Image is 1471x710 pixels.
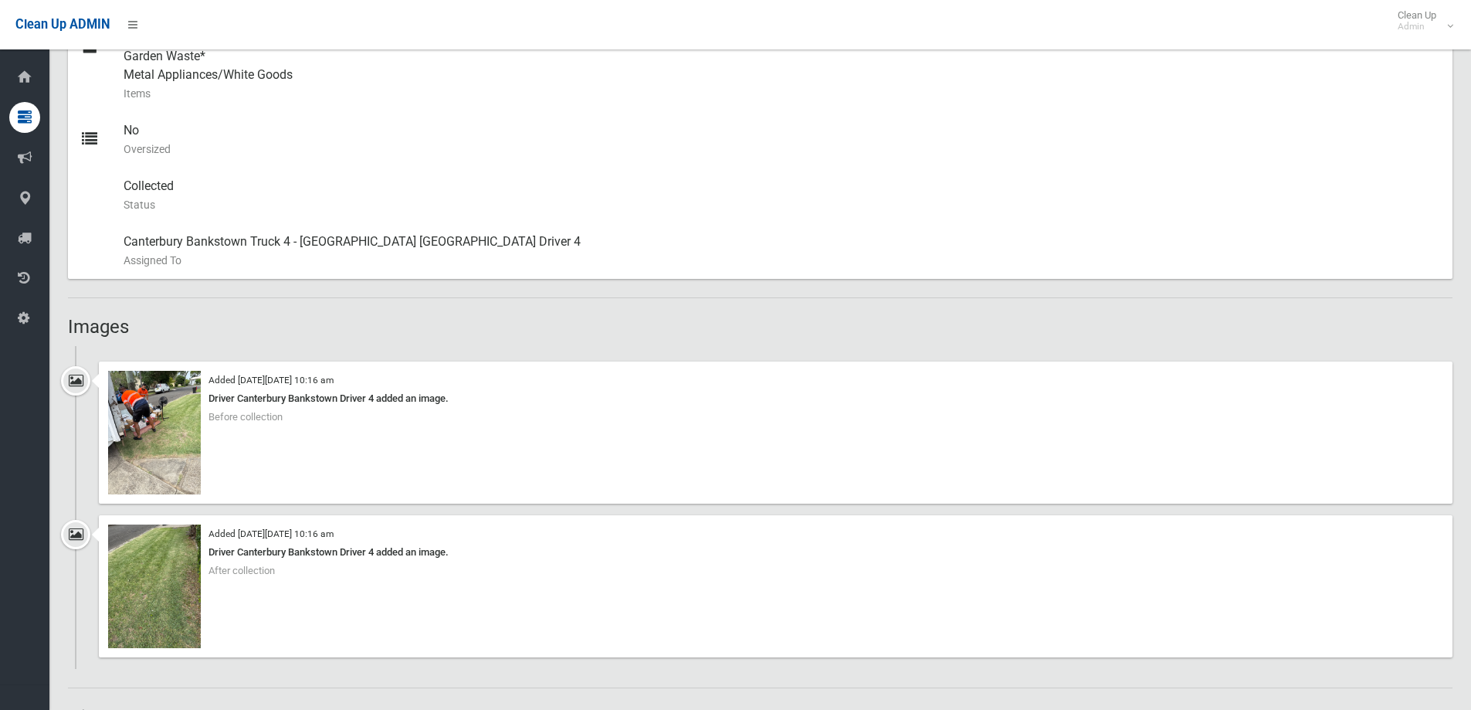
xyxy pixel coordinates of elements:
span: After collection [208,565,275,576]
div: Collected [124,168,1440,223]
small: Admin [1398,21,1436,32]
span: Before collection [208,411,283,423]
div: Canterbury Bankstown Truck 4 - [GEOGRAPHIC_DATA] [GEOGRAPHIC_DATA] Driver 4 [124,223,1440,279]
div: No [124,112,1440,168]
small: Assigned To [124,251,1440,270]
span: Clean Up [1390,9,1452,32]
small: Added [DATE][DATE] 10:16 am [208,375,334,386]
small: Status [124,195,1440,214]
img: image.jpg [108,371,201,494]
small: Added [DATE][DATE] 10:16 am [208,528,334,539]
small: Oversized [124,140,1440,158]
img: image.jpg [108,525,201,648]
span: Clean Up ADMIN [15,17,110,32]
small: Items [124,84,1440,103]
h2: Images [68,317,1452,337]
div: Driver Canterbury Bankstown Driver 4 added an image. [108,543,1443,562]
div: Driver Canterbury Bankstown Driver 4 added an image. [108,389,1443,408]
